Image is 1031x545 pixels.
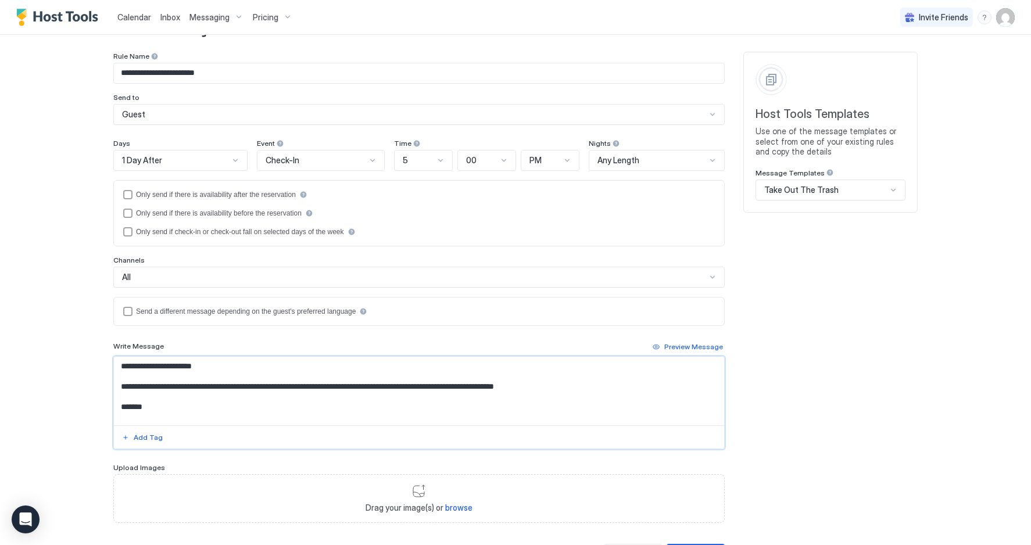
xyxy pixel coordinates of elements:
[160,11,180,23] a: Inbox
[756,107,905,121] span: Host Tools Templates
[253,12,278,23] span: Pricing
[16,9,103,26] a: Host Tools Logo
[123,227,715,236] div: isLimited
[113,52,149,60] span: Rule Name
[597,155,639,166] span: Any Length
[136,307,356,315] div: Send a different message depending on the guest's preferred language
[113,256,145,264] span: Channels
[113,93,139,102] span: Send to
[764,185,839,195] span: Take Out The Trash
[122,272,131,282] span: All
[120,431,164,444] button: Add Tag
[978,10,991,24] div: menu
[756,168,825,177] span: Message Templates
[589,139,611,148] span: Nights
[403,155,408,166] span: 5
[12,505,40,533] div: Open Intercom Messenger
[651,340,725,354] button: Preview Message
[529,155,542,166] span: PM
[266,155,299,166] span: Check-In
[136,191,296,199] div: Only send if there is availability after the reservation
[996,8,1015,27] div: User profile
[123,190,715,199] div: afterReservation
[189,12,230,23] span: Messaging
[113,20,918,38] span: Add New Message Rule
[664,342,723,352] div: Preview Message
[123,307,715,316] div: languagesEnabled
[445,503,472,512] span: browse
[114,357,724,425] textarea: Input Field
[756,126,905,157] span: Use one of the message templates or select from one of your existing rules and copy the details
[257,139,275,148] span: Event
[114,63,724,83] input: Input Field
[117,11,151,23] a: Calendar
[122,155,162,166] span: 1 Day After
[466,155,477,166] span: 00
[113,139,130,148] span: Days
[113,342,164,350] span: Write Message
[394,139,411,148] span: Time
[366,503,472,513] span: Drag your image(s) or
[136,228,344,236] div: Only send if check-in or check-out fall on selected days of the week
[113,463,165,472] span: Upload Images
[122,109,145,120] span: Guest
[136,209,302,217] div: Only send if there is availability before the reservation
[123,209,715,218] div: beforeReservation
[117,12,151,22] span: Calendar
[134,432,163,443] div: Add Tag
[919,12,968,23] span: Invite Friends
[160,12,180,22] span: Inbox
